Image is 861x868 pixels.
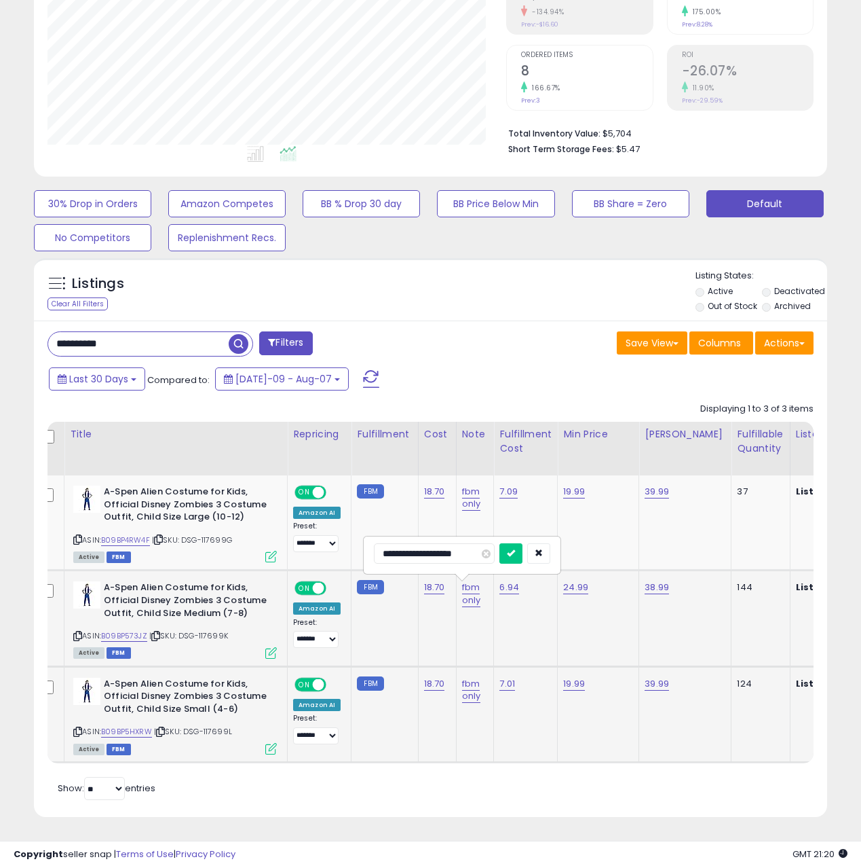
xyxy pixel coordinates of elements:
[499,581,519,594] a: 6.94
[73,486,277,561] div: ASIN:
[235,372,332,386] span: [DATE]-09 - Aug-07
[154,726,232,737] span: | SKU: DSG-117699L
[293,602,341,615] div: Amazon AI
[645,427,725,441] div: [PERSON_NAME]
[563,677,585,691] a: 19.99
[215,367,349,391] button: [DATE]-09 - Aug-07
[324,583,346,594] span: OFF
[296,679,313,690] span: ON
[774,285,825,297] label: Deactivated
[563,581,588,594] a: 24.99
[107,647,131,659] span: FBM
[116,848,174,861] a: Terms of Use
[324,487,346,499] span: OFF
[796,581,858,594] b: Listed Price:
[508,143,614,155] b: Short Term Storage Fees:
[104,678,269,719] b: A-Spen Alien Costume for Kids, Official Disney Zombies 3 Costume Outfit, Child Size Small (4-6)
[293,522,341,552] div: Preset:
[73,581,100,609] img: 31Iz8Xba1rL._SL40_.jpg
[462,485,481,511] a: fbm only
[462,677,481,703] a: fbm only
[259,331,312,355] button: Filters
[147,374,210,386] span: Compared to:
[104,486,269,527] b: A-Spen Alien Costume for Kids, Official Disney Zombies 3 Costume Outfit, Child Size Large (10-12)
[73,551,104,563] span: All listings currently available for purchase on Amazon
[303,190,420,217] button: BB % Drop 30 day
[293,427,345,441] div: Repricing
[296,583,313,594] span: ON
[695,270,827,283] p: Listing States:
[462,581,481,607] a: fbm only
[698,336,741,350] span: Columns
[72,274,124,293] h5: Listings
[682,96,723,105] small: Prev: -29.59%
[706,190,824,217] button: Default
[774,300,811,312] label: Archived
[737,581,779,594] div: 144
[47,297,108,310] div: Clear All Filters
[424,427,451,441] div: Cost
[521,63,652,82] h2: 8
[101,535,150,546] a: B09BP4RW4F
[688,7,721,17] small: 175.00%
[69,372,128,386] span: Last 30 Days
[324,679,346,690] span: OFF
[34,190,151,217] button: 30% Drop in Orders
[357,427,412,441] div: Fulfillment
[508,128,600,139] b: Total Inventory Value:
[104,581,269,623] b: A-Spen Alien Costume for Kids, Official Disney Zombies 3 Costume Outfit, Child Size Medium (7-8)
[296,487,313,499] span: ON
[682,52,813,59] span: ROI
[527,83,560,93] small: 166.67%
[796,677,858,690] b: Listed Price:
[462,427,489,441] div: Note
[737,486,779,498] div: 37
[563,427,633,441] div: Min Price
[293,618,341,649] div: Preset:
[168,190,286,217] button: Amazon Competes
[73,486,100,513] img: 31Iz8Xba1rL._SL40_.jpg
[73,647,104,659] span: All listings currently available for purchase on Amazon
[563,485,585,499] a: 19.99
[792,848,847,861] span: 2025-09-7 21:20 GMT
[521,52,652,59] span: Ordered Items
[499,427,552,456] div: Fulfillment Cost
[645,485,669,499] a: 39.99
[152,535,232,545] span: | SKU: DSG-117699G
[527,7,564,17] small: -134.94%
[73,678,100,705] img: 31Iz8Xba1rL._SL40_.jpg
[49,367,145,391] button: Last 30 Days
[737,678,779,690] div: 124
[168,224,286,251] button: Replenishment Recs.
[73,744,104,755] span: All listings currently available for purchase on Amazon
[70,427,282,441] div: Title
[499,677,515,691] a: 7.01
[688,83,714,93] small: 11.90%
[14,848,235,861] div: seller snap | |
[73,581,277,657] div: ASIN:
[357,484,383,499] small: FBM
[424,581,445,594] a: 18.70
[796,485,858,498] b: Listed Price:
[499,485,518,499] a: 7.09
[107,551,131,563] span: FBM
[700,403,814,416] div: Displaying 1 to 3 of 3 items
[682,63,813,82] h2: -26.07%
[521,20,558,29] small: Prev: -$16.60
[293,699,341,711] div: Amazon AI
[708,285,733,297] label: Active
[572,190,689,217] button: BB Share = Zero
[101,726,152,738] a: B09BP5HXRW
[617,331,687,355] button: Save View
[293,507,341,519] div: Amazon AI
[107,744,131,755] span: FBM
[424,485,445,499] a: 18.70
[293,714,341,744] div: Preset:
[101,630,147,642] a: B09BP573JZ
[357,580,383,594] small: FBM
[34,224,151,251] button: No Competitors
[521,96,540,105] small: Prev: 3
[149,630,228,641] span: | SKU: DSG-117699K
[437,190,554,217] button: BB Price Below Min
[58,782,155,795] span: Show: entries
